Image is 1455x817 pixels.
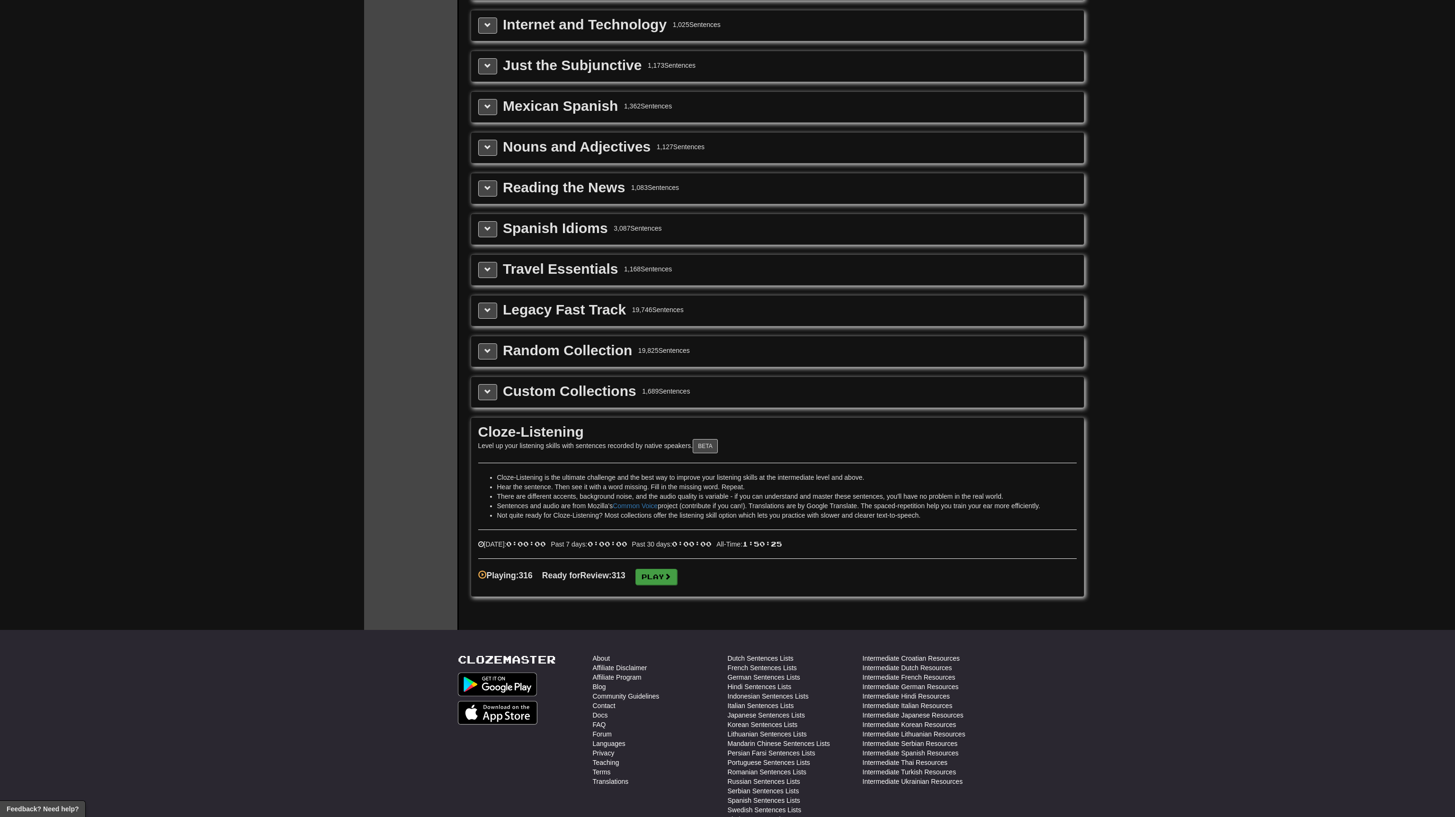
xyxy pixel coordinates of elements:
[631,183,679,192] div: 1,083 Sentences
[728,767,807,777] a: Romanian Sentences Lists
[503,221,608,235] div: Spanish Idioms
[497,492,1077,501] li: There are different accents, background noise, and the audio quality is variable - if you can und...
[863,767,956,777] a: Intermediate Turkish Resources
[863,758,948,767] a: Intermediate Thai Resources
[548,539,629,549] li: Past 7 days:
[593,729,612,739] a: Forum
[624,101,672,111] div: 1,362 Sentences
[593,663,647,673] a: Affiliate Disclaimer
[593,720,606,729] a: FAQ
[593,691,660,701] a: Community Guidelines
[863,739,958,748] a: Intermediate Serbian Resources
[728,786,799,796] a: Serbian Sentences Lists
[693,439,717,453] button: BETA
[537,570,630,582] li: Review: 313
[728,777,800,786] a: Russian Sentences Lists
[503,303,626,317] div: Legacy Fast Track
[497,501,1077,511] li: Sentences and audio are from Mozilla's project (contribute if you can!). Translations are by Goog...
[497,473,1077,482] li: Cloze-Listening is the ultimate challenge and the best way to improve your listening skills at th...
[863,654,960,663] a: Intermediate Croatian Resources
[863,777,963,786] a: Intermediate Ukrainian Resources
[503,343,632,358] div: Random Collection
[863,748,959,758] a: Intermediate Spanish Resources
[728,720,798,729] a: Korean Sentences Lists
[613,502,658,510] a: Common Voice
[593,739,625,748] a: Languages
[497,482,1077,492] li: Hear the sentence. Then see it with a word missing. Fill in the missing word. Repeat.
[728,663,797,673] a: French Sentences Lists
[458,654,556,665] a: Clozemaster
[728,748,815,758] a: Persian Farsi Sentences Lists
[728,729,807,739] a: Lithuanian Sentences Lists
[635,569,677,585] a: Play
[503,99,618,113] div: Mexican Spanish
[7,804,79,814] span: Open feedback widget
[863,663,952,673] a: Intermediate Dutch Resources
[593,673,642,682] a: Affiliate Program
[728,673,800,682] a: German Sentences Lists
[728,710,805,720] a: Japanese Sentences Lists
[642,386,690,396] div: 1,689 Sentences
[473,570,537,582] li: Playing: 316
[863,673,955,682] a: Intermediate French Resources
[863,701,953,710] a: Intermediate Italian Resources
[672,540,712,548] span: 0:00:00
[638,346,690,355] div: 19,825 Sentences
[593,654,610,663] a: About
[593,758,619,767] a: Teaching
[863,729,965,739] a: Intermediate Lithuanian Resources
[476,539,549,549] li: [DATE]:
[673,20,721,29] div: 1,025 Sentences
[657,142,705,152] div: 1,127 Sentences
[863,682,959,691] a: Intermediate German Resources
[503,180,625,195] div: Reading the News
[506,540,546,548] span: 0:00:00
[728,796,800,805] a: Spanish Sentences Lists
[614,224,661,233] div: 3,087 Sentences
[503,262,618,276] div: Travel Essentials
[478,425,1077,439] div: Cloze-Listening
[863,710,964,720] a: Intermediate Japanese Resources
[478,439,1077,453] p: Level up your listening skills with sentences recorded by native speakers.
[648,61,696,70] div: 1,173 Sentences
[503,18,667,32] div: Internet and Technology
[728,739,830,748] a: Mandarin Chinese Sentences Lists
[728,701,794,710] a: Italian Sentences Lists
[630,539,714,549] li: Past 30 days:
[863,720,956,729] a: Intermediate Korean Resources
[728,654,794,663] a: Dutch Sentences Lists
[714,539,785,549] li: All-Time:
[728,758,810,767] a: Portuguese Sentences Lists
[593,777,629,786] a: Translations
[588,540,627,548] span: 0:00:00
[593,748,615,758] a: Privacy
[728,691,809,701] a: Indonesian Sentences Lists
[593,710,608,720] a: Docs
[632,305,684,314] div: 19,746 Sentences
[542,571,580,580] span: Ready for
[593,682,606,691] a: Blog
[503,58,642,72] div: Just the Subjunctive
[728,805,802,815] a: Swedish Sentences Lists
[503,384,636,398] div: Custom Collections
[593,701,616,710] a: Contact
[503,140,651,154] div: Nouns and Adjectives
[497,511,1077,520] li: Not quite ready for Cloze-Listening? Most collections offer the listening skill option which lets...
[624,264,672,274] div: 1,168 Sentences
[742,540,782,548] span: 1:50:25
[458,701,538,725] img: Get it on App Store
[458,673,537,696] img: Get it on Google Play
[863,691,950,701] a: Intermediate Hindi Resources
[728,682,792,691] a: Hindi Sentences Lists
[593,767,611,777] a: Terms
